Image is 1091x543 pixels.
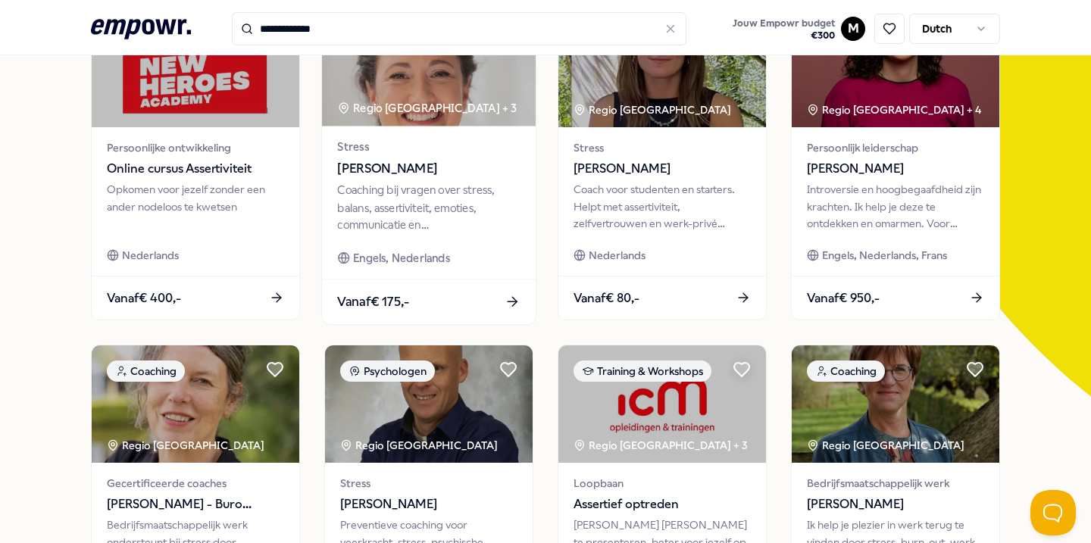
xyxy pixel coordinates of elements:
div: Opkomen voor jezelf zonder een ander nodeloos te kwetsen [107,181,284,232]
span: [PERSON_NAME] [807,159,984,179]
span: Bedrijfsmaatschappelijk werk [807,475,984,492]
span: Persoonlijk leiderschap [807,139,984,156]
span: [PERSON_NAME] - Buro Noorderlingen [107,495,284,514]
img: package image [792,10,999,127]
span: Online cursus Assertiviteit [107,159,284,179]
input: Search for products, categories or subcategories [232,12,686,45]
div: Regio [GEOGRAPHIC_DATA] [107,437,267,454]
div: Coaching [107,360,185,382]
div: Regio [GEOGRAPHIC_DATA] [574,101,733,118]
span: Stress [574,139,751,156]
div: Coaching [807,360,885,382]
div: Regio [GEOGRAPHIC_DATA] + 3 [574,437,748,454]
span: € 300 [733,30,835,42]
span: Nederlands [122,247,179,264]
span: Jouw Empowr budget [733,17,835,30]
div: Introversie en hoogbegaafdheid zijn krachten. Ik help je deze te ontdekken en omarmen. Voor loopb... [807,181,984,232]
div: Regio [GEOGRAPHIC_DATA] + 3 [337,99,517,117]
img: package image [558,345,766,463]
div: Regio [GEOGRAPHIC_DATA] [807,437,967,454]
span: Engels, Nederlands, Frans [822,247,947,264]
div: Coach voor studenten en starters. Helpt met assertiviteit, zelfvertrouwen en werk-privé balans. [574,181,751,232]
div: Psychologen [340,360,435,382]
span: Loopbaan [574,475,751,492]
span: [PERSON_NAME] [340,495,517,514]
span: Assertief optreden [574,495,751,514]
img: package image [558,10,766,127]
a: package imageCoachingRegio [GEOGRAPHIC_DATA] Stress[PERSON_NAME]Coach voor studenten en starters.... [558,9,767,320]
span: [PERSON_NAME] [337,159,520,179]
span: Engels, Nederlands [353,249,450,267]
span: Gecertificeerde coaches [107,475,284,492]
span: Nederlands [589,247,646,264]
div: Coaching bij vragen over stress, balans, assertiviteit, emoties, communicatie en loopbaanontwikke... [337,182,520,234]
button: Jouw Empowr budget€300 [730,14,838,45]
span: Vanaf € 400,- [107,289,181,308]
img: package image [92,10,299,127]
div: Regio [GEOGRAPHIC_DATA] [340,437,500,454]
div: Regio [GEOGRAPHIC_DATA] + 4 [807,101,981,118]
span: [PERSON_NAME] [807,495,984,514]
button: M [841,17,865,41]
a: package imageCoachingRegio [GEOGRAPHIC_DATA] + 3Stress[PERSON_NAME]Coaching bij vragen over stres... [321,5,536,326]
a: package imageTraining & WorkshopsPersoonlijke ontwikkelingOnline cursus AssertiviteitOpkomen voor... [91,9,300,320]
a: Jouw Empowr budget€300 [727,13,841,45]
img: package image [92,345,299,463]
a: package imageCoachingRegio [GEOGRAPHIC_DATA] + 4Persoonlijk leiderschap[PERSON_NAME]Introversie e... [791,9,1000,320]
span: Stress [340,475,517,492]
img: package image [322,5,536,126]
span: Persoonlijke ontwikkeling [107,139,284,156]
span: Stress [337,139,520,156]
span: Vanaf € 175,- [337,292,409,312]
span: Vanaf € 950,- [807,289,880,308]
div: Training & Workshops [574,360,711,382]
iframe: Help Scout Beacon - Open [1030,490,1076,535]
img: package image [325,345,533,463]
img: package image [792,345,999,463]
span: [PERSON_NAME] [574,159,751,179]
span: Vanaf € 80,- [574,289,639,308]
